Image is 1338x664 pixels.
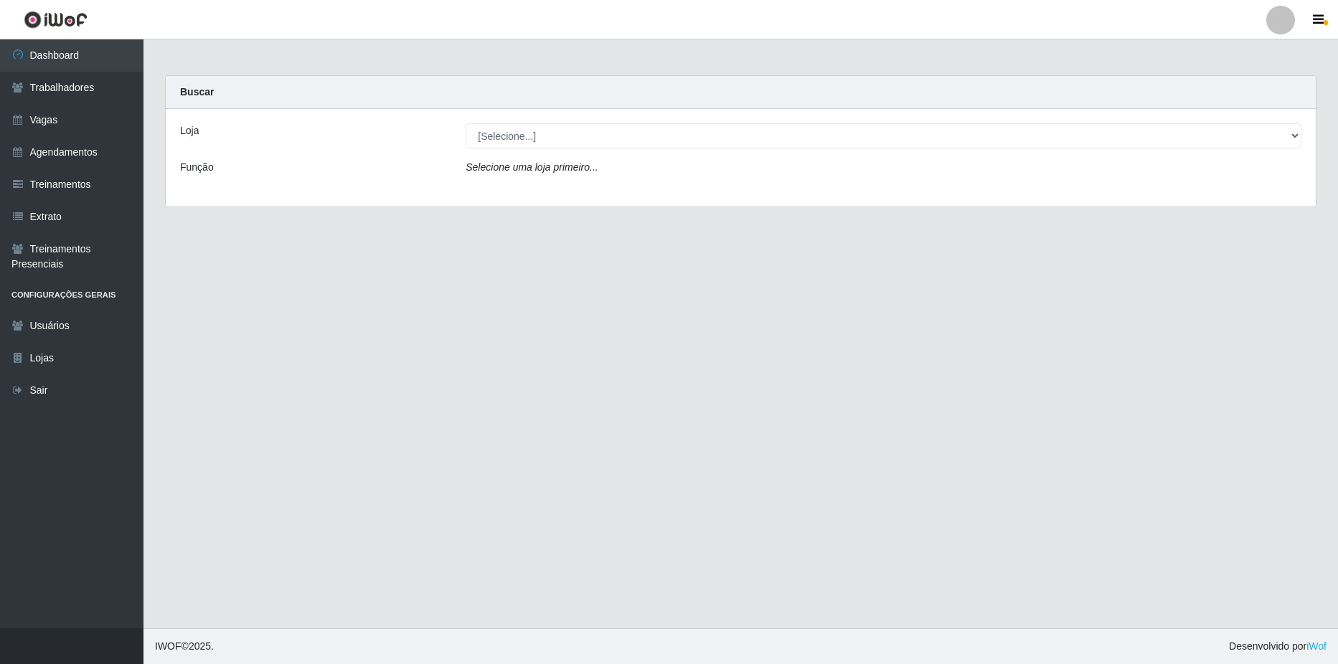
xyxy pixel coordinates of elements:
[24,11,88,29] img: CoreUI Logo
[1306,640,1327,652] a: iWof
[466,161,598,173] i: Selecione uma loja primeiro...
[180,160,214,175] label: Função
[1229,639,1327,654] span: Desenvolvido por
[180,86,214,98] strong: Buscar
[155,640,182,652] span: IWOF
[180,123,199,138] label: Loja
[155,639,214,654] span: © 2025 .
